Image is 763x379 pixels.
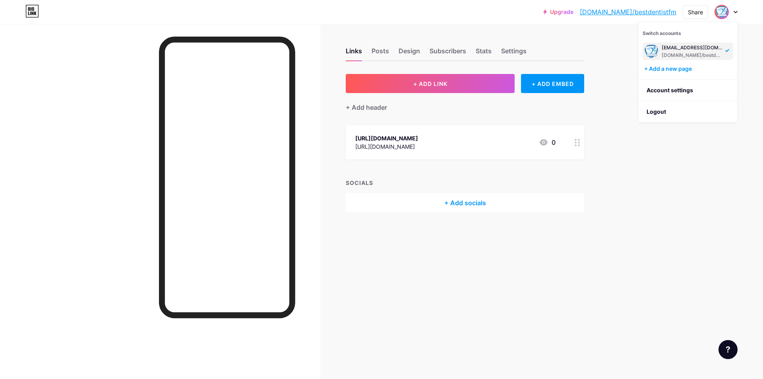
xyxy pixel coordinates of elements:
a: Upgrade [543,9,573,15]
span: + ADD LINK [413,80,447,87]
div: Settings [501,46,527,60]
span: Switch accounts [643,30,681,36]
div: [URL][DOMAIN_NAME] [355,142,418,151]
div: Posts [372,46,389,60]
div: + Add a new page [644,65,733,73]
div: + Add socials [346,193,584,212]
div: + Add header [346,103,387,112]
div: Stats [476,46,492,60]
div: [DOMAIN_NAME]/bestdentistfm [662,52,723,58]
div: Share [688,8,703,16]
div: Design [399,46,420,60]
a: [DOMAIN_NAME]/bestdentistfm [580,7,676,17]
div: [EMAIL_ADDRESS][DOMAIN_NAME] [662,45,723,51]
div: [URL][DOMAIN_NAME] [355,134,418,142]
div: + ADD EMBED [521,74,584,93]
div: Subscribers [430,46,466,60]
li: Logout [639,101,737,122]
a: Account settings [639,80,737,101]
div: 0 [539,138,556,147]
div: Links [346,46,362,60]
img: bestdentistfm [644,44,658,58]
div: SOCIALS [346,179,584,187]
img: bestdentistfm [715,6,728,18]
button: + ADD LINK [346,74,515,93]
